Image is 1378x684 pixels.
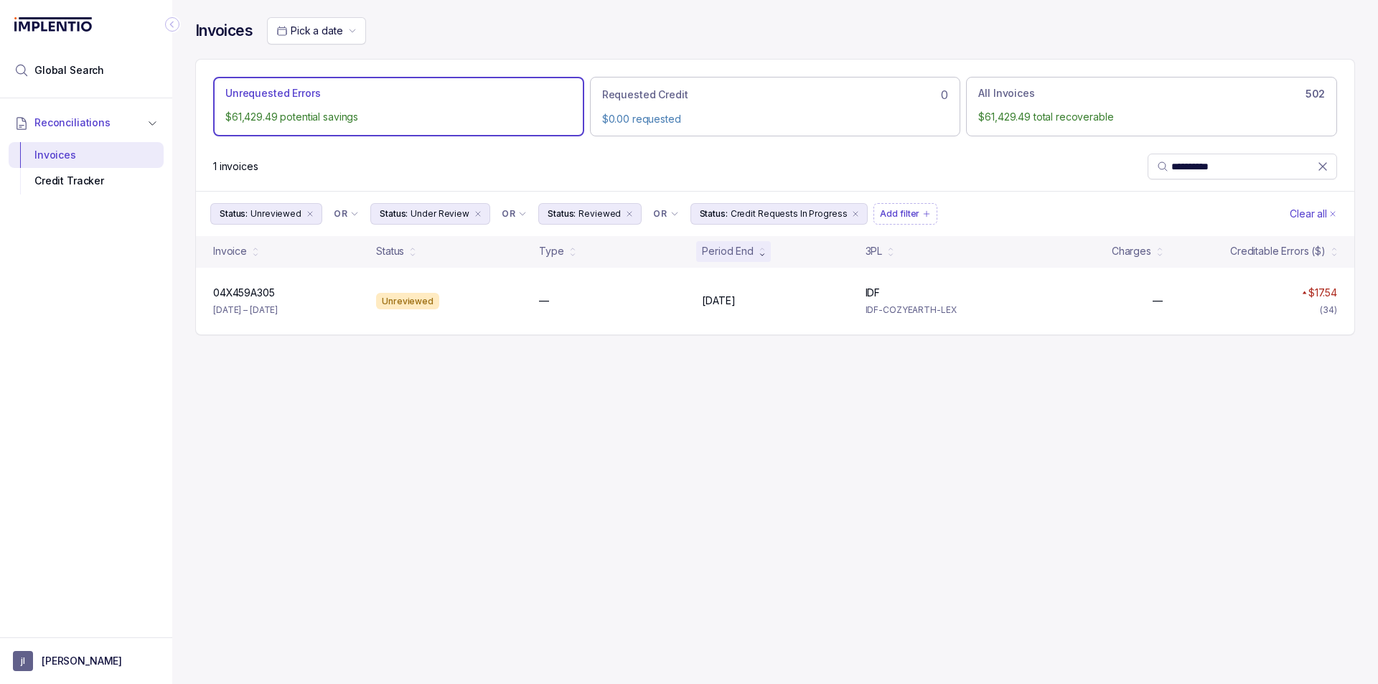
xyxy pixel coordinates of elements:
p: [DATE] – [DATE] [213,303,278,317]
p: Status: [220,207,248,221]
div: Unreviewed [376,293,439,310]
div: (34) [1320,303,1337,317]
p: 1 invoices [213,159,258,174]
search: Date Range Picker [276,24,342,38]
p: OR [502,208,515,220]
p: [DATE] [702,294,735,308]
div: Invoices [20,142,152,168]
p: All Invoices [978,86,1034,100]
div: Remaining page entries [213,159,258,174]
button: Filter Chip Connector undefined [647,204,684,224]
div: Charges [1112,244,1151,258]
div: Reconciliations [9,139,164,197]
li: Filter Chip Connector undefined [653,208,678,220]
div: 0 [602,86,949,103]
button: Filter Chip Connector undefined [496,204,533,224]
p: Status: [380,207,408,221]
span: Reconciliations [34,116,111,130]
p: Unrequested Errors [225,86,320,100]
p: Status: [548,207,576,221]
div: remove content [624,208,635,220]
h4: Invoices [195,21,253,41]
p: IDF-COZYEARTH-LEX [866,303,1011,317]
p: $0.00 requested [602,112,949,126]
div: Collapse Icon [164,16,181,33]
p: — [1153,294,1163,308]
button: Filter Chip Add filter [873,203,937,225]
ul: Action Tab Group [213,77,1337,136]
button: Reconciliations [9,107,164,139]
div: Period End [702,244,754,258]
button: Filter Chip Reviewed [538,203,642,225]
div: remove content [472,208,484,220]
p: Unreviewed [250,207,301,221]
div: Type [539,244,563,258]
p: $17.54 [1308,286,1337,300]
div: Creditable Errors ($) [1230,244,1326,258]
button: Filter Chip Under Review [370,203,490,225]
button: Filter Chip Credit Requests In Progress [690,203,868,225]
span: Pick a date [291,24,342,37]
button: User initials[PERSON_NAME] [13,651,159,671]
p: — [539,294,549,308]
p: OR [334,208,347,220]
p: Clear all [1290,207,1327,221]
li: Filter Chip Connector undefined [502,208,527,220]
div: 3PL [866,244,883,258]
p: Reviewed [578,207,621,221]
p: Requested Credit [602,88,688,102]
p: IDF [866,286,881,300]
p: $61,429.49 potential savings [225,110,572,124]
div: Invoice [213,244,247,258]
p: $61,429.49 total recoverable [978,110,1325,124]
li: Filter Chip Connector undefined [334,208,359,220]
div: remove content [304,208,316,220]
img: red pointer upwards [1302,291,1306,294]
ul: Filter Group [210,203,1287,225]
p: Status: [700,207,728,221]
button: Filter Chip Connector undefined [328,204,365,224]
button: Filter Chip Unreviewed [210,203,322,225]
p: Add filter [880,207,919,221]
p: [PERSON_NAME] [42,654,122,668]
div: Credit Tracker [20,168,152,194]
button: Date Range Picker [267,17,366,44]
p: Credit Requests In Progress [731,207,848,221]
h6: 502 [1306,88,1325,100]
p: Under Review [411,207,469,221]
span: Global Search [34,63,104,78]
div: Status [376,244,404,258]
p: OR [653,208,667,220]
p: 04X459A305 [213,286,275,300]
div: remove content [850,208,861,220]
span: User initials [13,651,33,671]
button: Clear Filters [1287,203,1340,225]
